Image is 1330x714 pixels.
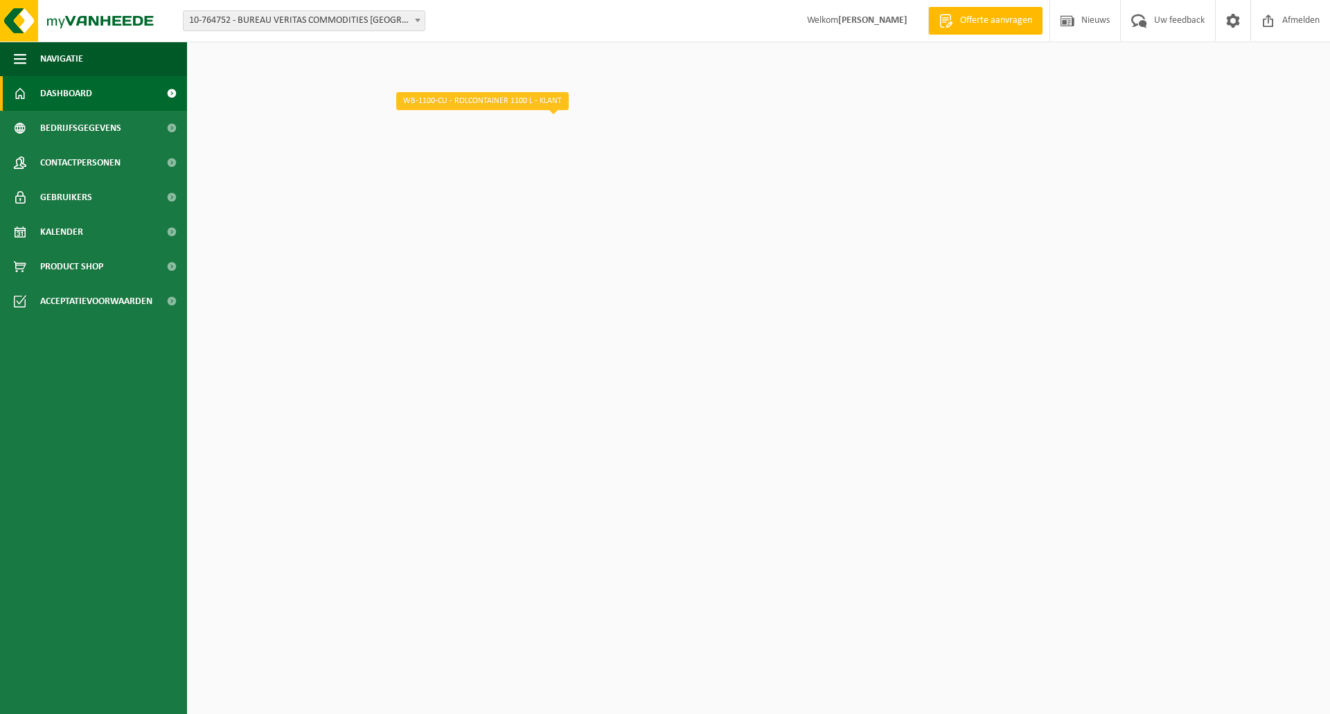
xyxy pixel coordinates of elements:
strong: [PERSON_NAME] [838,15,907,26]
span: Product Shop [40,249,103,284]
span: 10-764752 - BUREAU VERITAS COMMODITIES ANTWERP NV - ANTWERPEN [183,10,425,31]
span: Navigatie [40,42,83,76]
span: Offerte aanvragen [957,14,1036,28]
span: 10-764752 - BUREAU VERITAS COMMODITIES ANTWERP NV - ANTWERPEN [184,11,425,30]
span: Gebruikers [40,180,92,215]
span: Contactpersonen [40,145,121,180]
span: Acceptatievoorwaarden [40,284,152,319]
span: Dashboard [40,76,92,111]
span: Bedrijfsgegevens [40,111,121,145]
a: Offerte aanvragen [928,7,1043,35]
span: Kalender [40,215,83,249]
